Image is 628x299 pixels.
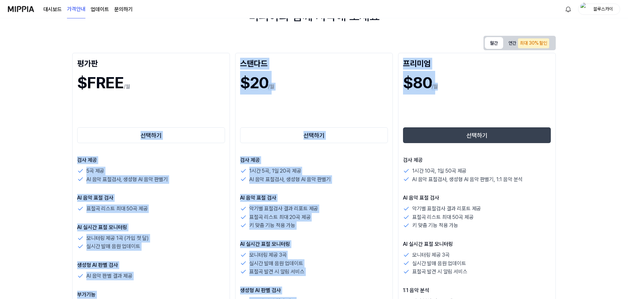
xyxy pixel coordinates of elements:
p: AI 음악 판별 결과 제공 [86,272,132,280]
button: 월간 [485,37,503,49]
h1: $20 [240,71,268,95]
p: 표절곡 리스트 최대 20곡 제공 [249,213,310,222]
img: profile [580,3,588,16]
p: 모니터링 제공 1곡 (가입 첫 달) [86,234,149,243]
button: 연간 [503,36,554,50]
div: 스탠다드 [240,58,388,68]
p: /월 [268,83,274,91]
p: 검사 제공 [77,156,225,164]
p: 검사 제공 [403,156,551,164]
p: /월 [432,83,438,91]
button: 선택하기 [403,127,551,143]
p: 생성형 AI 판별 검사 [240,287,388,294]
h1: $FREE [77,71,124,95]
p: 키 맞춤 기능 적용 가능 [249,221,295,230]
p: 검사 제공 [240,156,388,164]
p: AI 음악 표절검사, 생성형 AI 음악 판별기 [249,175,331,184]
p: AI 음악 표절 검사 [77,194,225,202]
a: 문의하기 [114,6,133,13]
button: profile블루스카이 [578,4,620,15]
a: 선택하기 [403,126,551,144]
p: 키 맞춤 기능 적용 가능 [412,221,458,230]
p: 실시간 발매 음원 업데이트 [86,242,140,251]
p: 실시간 발매 음원 업데이트 [412,259,466,268]
p: AI 음악 표절검사, 생성형 AI 음악 판별기, 1:1 음악 분석 [412,175,523,184]
p: AI 음악 표절 검사 [240,194,388,202]
p: AI 실시간 표절 모니터링 [240,240,388,248]
a: 선택하기 [240,126,388,144]
div: 블루스카이 [590,5,616,12]
p: 악기별 표절검사 결과 리포트 제공 [412,204,481,213]
p: 1시간 10곡, 1일 50곡 제공 [412,167,466,175]
a: 가격안내 [67,0,85,18]
button: 선택하기 [77,127,225,143]
p: 표절곡 발견 시 알림 서비스 [249,267,304,276]
p: 악기별 표절검사 결과 리포트 제공 [249,204,318,213]
p: 부가기능 [77,291,225,299]
p: 표절곡 리스트 최대 50곡 제공 [412,213,473,222]
h1: $80 [403,71,432,95]
p: AI 실시간 표절 모니터링 [403,240,551,248]
div: 프리미엄 [403,58,551,68]
p: 실시간 발매 음원 업데이트 [249,259,303,268]
p: 표절곡 발견 시 알림 서비스 [412,267,467,276]
button: 선택하기 [240,127,388,143]
a: 업데이트 [91,6,109,13]
p: AI 음악 표절검사, 생성형 AI 음악 판별기 [86,175,168,184]
a: 선택하기 [77,126,225,144]
p: 1:1 음악 분석 [403,287,551,294]
p: 표절곡 리스트 최대 50곡 제공 [86,204,147,213]
p: AI 실시간 표절 모니터링 [77,224,225,231]
a: 대시보드 [43,6,62,13]
p: 5곡 제공 [86,167,104,175]
p: 1시간 5곡, 1일 20곡 제공 [249,167,301,175]
div: 평가판 [77,58,225,68]
div: 최대 30% 할인 [518,38,549,48]
p: 모니터링 제공 3곡 [249,251,286,259]
p: 모니터링 제공 3곡 [412,251,449,259]
p: /월 [124,83,130,91]
p: 생성형 AI 판별 검사 [77,261,225,269]
p: AI 음악 표절 검사 [403,194,551,202]
img: 알림 [564,5,572,13]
